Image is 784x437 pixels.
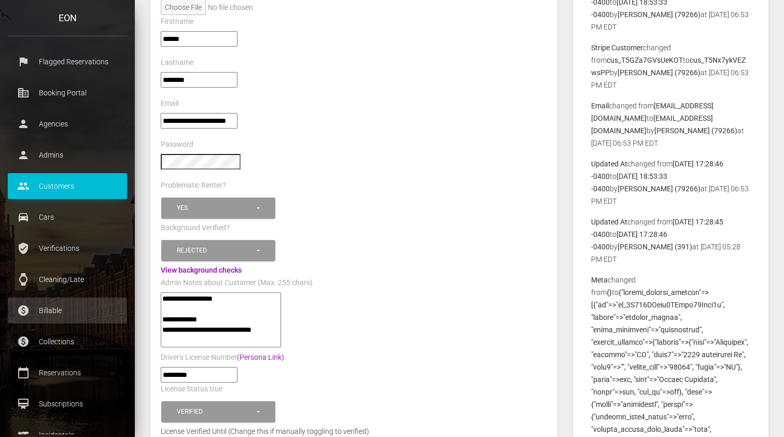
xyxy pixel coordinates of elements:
[16,396,119,412] p: Subscriptions
[16,241,119,256] p: Verifications
[8,111,127,137] a: person Agencies
[607,288,612,297] b: {}
[161,384,222,394] label: License Status true
[591,216,750,265] p: changed from to by at [DATE] 05:28 PM EDT
[591,276,608,284] b: Meta
[177,246,255,255] div: Rejected
[591,218,627,226] b: Updated At
[618,243,692,251] b: [PERSON_NAME] (391)
[16,85,119,101] p: Booking Portal
[237,353,284,361] a: (Persona Link)
[16,209,119,225] p: Cars
[618,68,701,77] b: [PERSON_NAME] (79266)
[161,198,275,219] button: Yes
[161,223,230,233] label: Background Verified?
[591,230,667,251] b: [DATE] 17:28:46 -0400
[177,407,255,416] div: Verified
[8,173,127,199] a: people Customers
[618,10,701,19] b: [PERSON_NAME] (79266)
[16,116,119,132] p: Agencies
[607,56,683,64] b: cus_T5GZa7GVsUeKOT
[161,353,284,363] label: Driver's License Number
[8,329,127,355] a: paid Collections
[161,278,313,288] label: Admin Notes about Customer (Max. 255 chars)
[16,365,119,380] p: Reservations
[8,298,127,323] a: paid Billable
[161,180,226,191] label: Problematic Renter?
[16,334,119,349] p: Collections
[591,160,627,168] b: Updated At
[8,142,127,168] a: person Admins
[618,185,701,193] b: [PERSON_NAME] (79266)
[16,178,119,194] p: Customers
[8,391,127,417] a: card_membership Subscriptions
[654,126,737,135] b: [PERSON_NAME] (79266)
[161,266,242,274] a: View background checks
[161,240,275,261] button: Rejected
[591,158,750,207] p: changed from to by at [DATE] 06:53 PM EDT
[591,172,667,193] b: [DATE] 18:53:33 -0400
[16,147,119,163] p: Admins
[161,139,193,150] label: Password
[161,98,178,109] label: Email
[161,17,193,27] label: Firstname
[8,266,127,292] a: watch Cleaning/Late
[8,49,127,75] a: flag Flagged Reservations
[8,360,127,386] a: calendar_today Reservations
[177,204,255,213] div: Yes
[16,54,119,69] p: Flagged Reservations
[8,204,127,230] a: drive_eta Cars
[16,272,119,287] p: Cleaning/Late
[591,44,643,52] b: Stripe Customer
[16,303,119,318] p: Billable
[161,401,275,422] button: Verified
[8,235,127,261] a: verified_user Verifications
[591,102,609,110] b: Email
[161,58,193,68] label: Lastname
[591,41,750,91] p: changed from to by at [DATE] 06:53 PM EDT
[8,80,127,106] a: corporate_fare Booking Portal
[591,100,750,149] p: changed from to by at [DATE] 06:53 PM EDT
